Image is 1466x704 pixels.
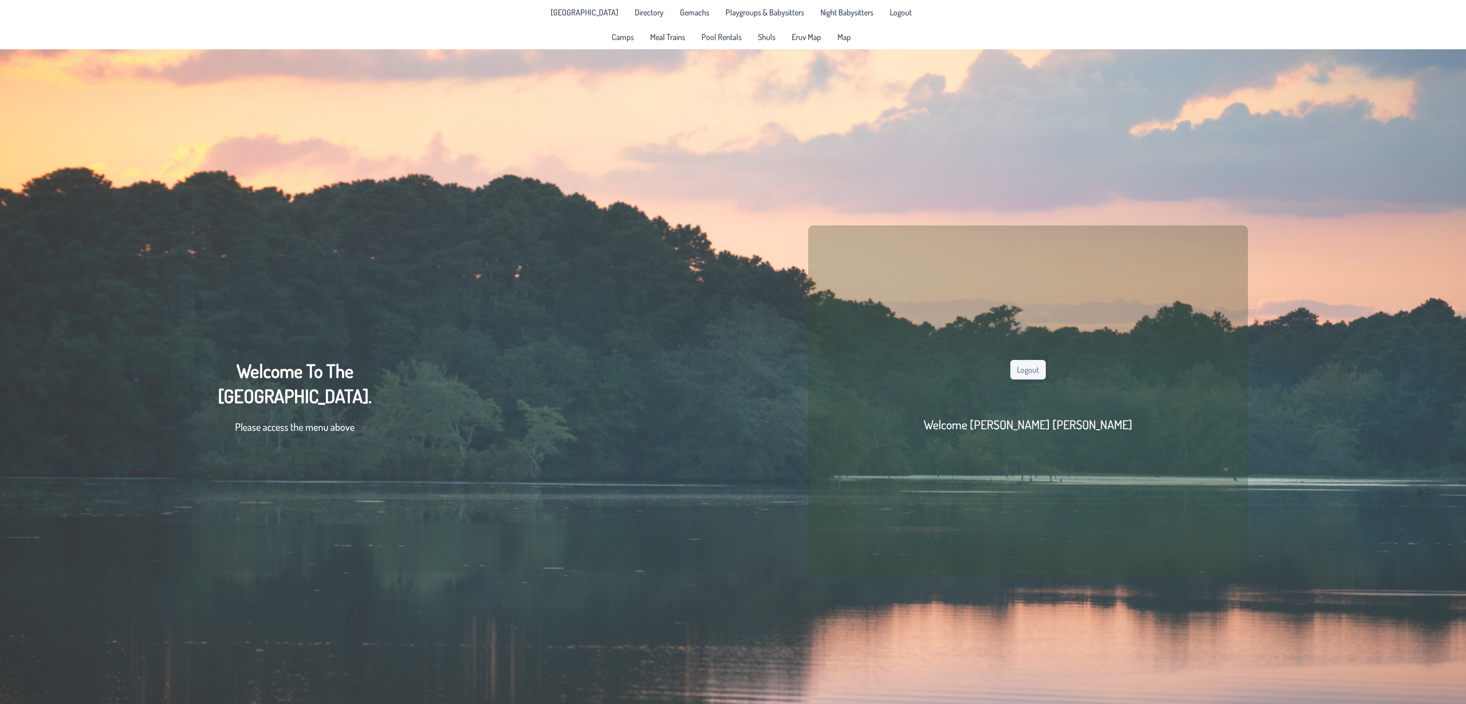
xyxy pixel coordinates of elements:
a: [GEOGRAPHIC_DATA] [544,4,624,21]
a: Camps [605,29,640,45]
span: Eruv Map [792,33,821,41]
a: Shuls [752,29,781,45]
a: Playgroups & Babysitters [719,4,810,21]
span: Map [837,33,851,41]
span: Directory [635,8,663,16]
span: Shuls [758,33,775,41]
a: Directory [629,4,670,21]
a: Pool Rentals [695,29,748,45]
a: Map [831,29,857,45]
span: Pool Rentals [701,33,741,41]
a: Meal Trains [644,29,691,45]
span: Night Babysitters [820,8,873,16]
span: Gemachs [680,8,709,16]
div: Welcome To The [GEOGRAPHIC_DATA]. [218,358,372,445]
p: Please access the menu above [218,419,372,434]
span: Playgroups & Babysitters [726,8,804,16]
h2: Welcome [PERSON_NAME] [PERSON_NAME] [924,416,1132,432]
li: Logout [884,4,918,21]
li: Pine Lake Park [544,4,624,21]
span: [GEOGRAPHIC_DATA] [551,8,618,16]
a: Eruv Map [786,29,827,45]
span: Camps [612,33,634,41]
a: Gemachs [674,4,715,21]
span: Meal Trains [650,33,685,41]
span: Logout [890,8,912,16]
a: Night Babysitters [814,4,879,21]
button: Logout [1010,360,1046,379]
